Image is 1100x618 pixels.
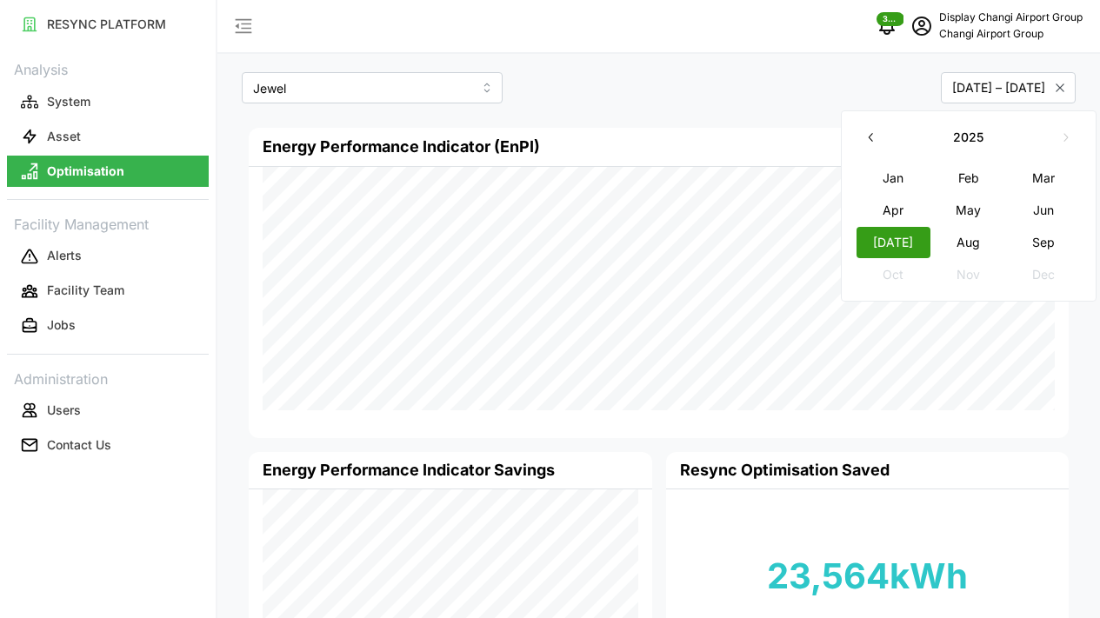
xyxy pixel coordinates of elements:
button: Feb [931,163,1006,194]
p: Alerts [47,247,82,264]
h4: Energy Performance Indicator (EnPI) [263,136,540,158]
button: Dec [1006,259,1081,290]
button: Apr [856,195,930,226]
a: Jobs [7,309,209,343]
p: Optimisation [47,163,124,180]
button: Nov [931,259,1006,290]
button: Jobs [7,310,209,342]
a: Contact Us [7,428,209,462]
button: Oct [856,259,930,290]
button: [DATE] – [DATE] [941,72,1076,103]
button: Sep [1006,227,1081,258]
button: RESYNC PLATFORM [7,9,209,40]
p: Display Changi Airport Group [939,10,1083,26]
p: Administration [7,365,209,390]
p: Asset [47,128,81,145]
button: schedule [904,9,939,43]
p: System [47,93,90,110]
p: Jobs [47,316,76,334]
button: 2025 [887,122,1050,153]
a: Alerts [7,239,209,274]
button: Contact Us [7,429,209,461]
span: 3568 [883,13,898,25]
h4: Resync Optimisation Saved [680,459,890,482]
a: Facility Team [7,274,209,309]
button: Asset [7,121,209,152]
a: System [7,84,209,119]
a: Asset [7,119,209,154]
button: [DATE] [856,227,930,258]
button: May [931,195,1006,226]
button: Alerts [7,241,209,272]
button: Aug [931,227,1006,258]
p: Facility Team [47,282,124,299]
a: Optimisation [7,154,209,189]
button: Optimisation [7,156,209,187]
button: Jun [1006,195,1081,226]
button: notifications [870,9,904,43]
button: Facility Team [7,276,209,307]
p: Facility Management [7,210,209,236]
p: RESYNC PLATFORM [47,16,166,33]
h4: Energy Performance Indicator Savings [263,459,555,482]
p: Changi Airport Group [939,26,1083,43]
p: 23,564 kWh [767,549,968,603]
p: Contact Us [47,436,111,454]
button: Mar [1006,163,1081,194]
a: RESYNC PLATFORM [7,7,209,42]
p: Analysis [7,56,209,81]
button: Jan [856,163,930,194]
button: Users [7,395,209,426]
button: System [7,86,209,117]
a: Users [7,393,209,428]
p: Users [47,402,81,419]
